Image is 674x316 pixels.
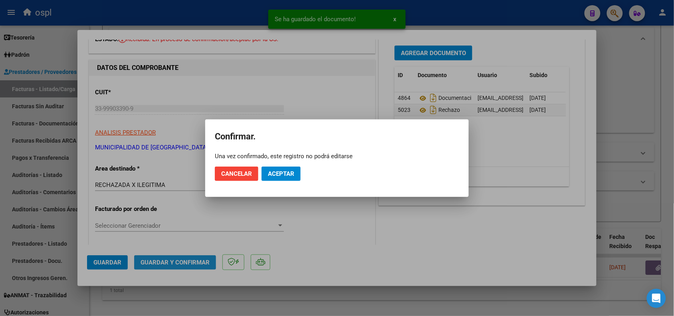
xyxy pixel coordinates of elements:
button: Cancelar [215,167,258,181]
h2: Confirmar. [215,129,459,144]
span: Aceptar [268,170,294,177]
div: Una vez confirmado, este registro no podrá editarse [215,152,459,160]
span: Cancelar [221,170,252,177]
div: Open Intercom Messenger [647,289,666,308]
button: Aceptar [262,167,301,181]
